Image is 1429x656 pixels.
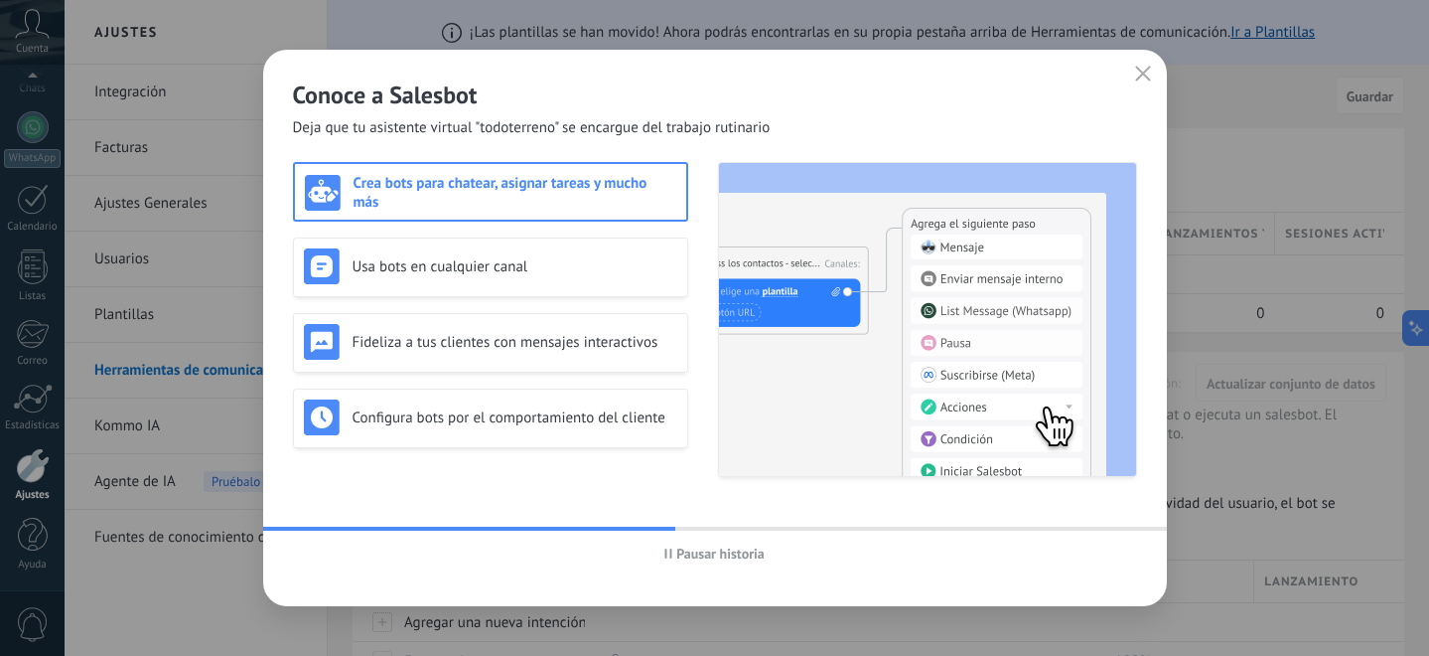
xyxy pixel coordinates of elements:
[655,539,774,569] button: Pausar historia
[293,80,1137,110] h2: Conoce a Salesbot
[353,257,677,276] h3: Usa bots en cualquier canal
[676,547,765,561] span: Pausar historia
[293,118,771,138] span: Deja que tu asistente virtual "todoterreno" se encargue del trabajo rutinario
[354,174,676,212] h3: Crea bots para chatear, asignar tareas y mucho más
[353,409,677,427] h3: Configura bots por el comportamiento del cliente
[353,333,677,352] h3: Fideliza a tus clientes con mensajes interactivos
